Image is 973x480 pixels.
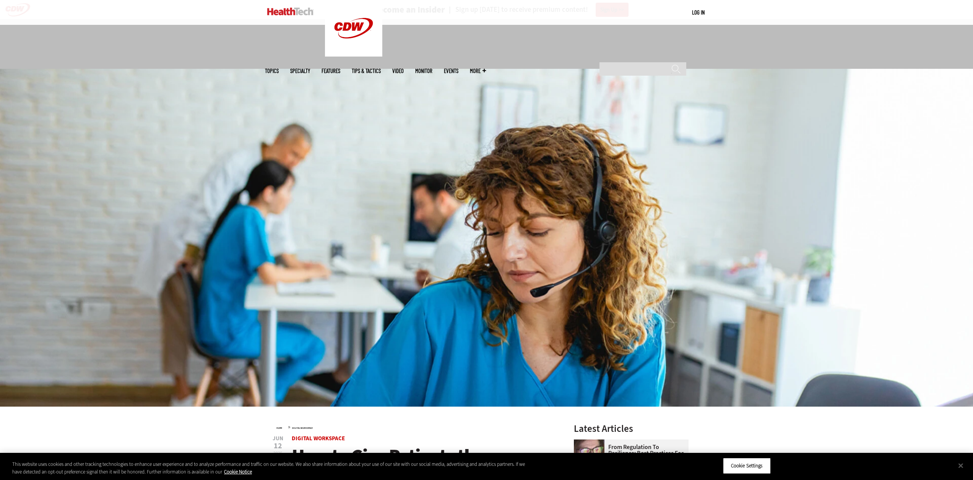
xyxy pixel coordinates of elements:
[273,450,283,456] span: 2025
[415,68,432,74] a: MonITor
[265,68,279,74] span: Topics
[273,442,283,450] span: 12
[276,426,282,430] a: Home
[444,68,458,74] a: Events
[290,68,310,74] span: Specialty
[952,457,969,474] button: Close
[692,8,705,16] div: User menu
[267,8,314,15] img: Home
[325,50,382,58] a: CDW
[574,439,604,470] img: woman wearing glasses looking at healthcare data on screen
[574,439,608,446] a: woman wearing glasses looking at healthcare data on screen
[392,68,404,74] a: Video
[276,424,554,430] div: »
[352,68,381,74] a: Tips & Tactics
[723,458,771,474] button: Cookie Settings
[574,444,684,469] a: From Regulation to Resilience: Best Practices for Securing Healthcare Data in an AI Era
[322,68,340,74] a: Features
[273,436,283,441] span: Jun
[292,426,313,430] a: Digital Workspace
[224,469,252,475] a: More information about your privacy
[12,461,535,475] div: This website uses cookies and other tracking technologies to enhance user experience and to analy...
[470,68,486,74] span: More
[574,424,689,433] h3: Latest Articles
[692,9,705,16] a: Log in
[292,435,345,442] a: Digital Workspace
